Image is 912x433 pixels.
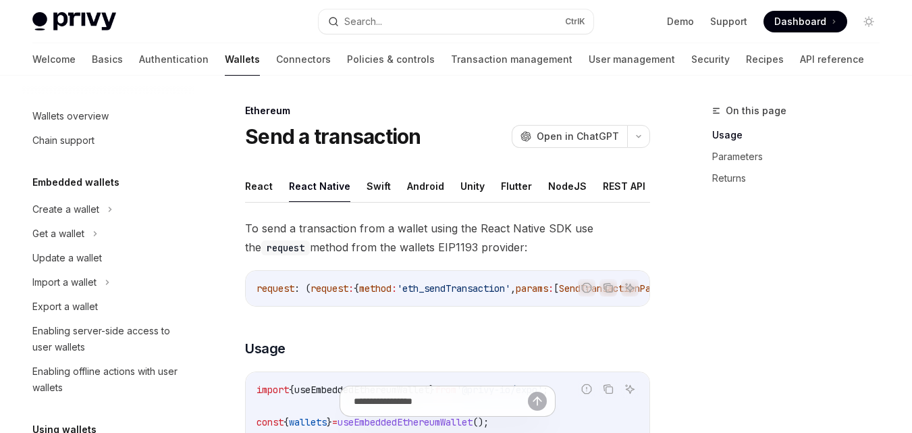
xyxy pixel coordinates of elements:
[858,11,880,32] button: Toggle dark mode
[32,174,119,190] h5: Embedded wallets
[667,15,694,28] a: Demo
[599,380,617,398] button: Copy the contents from the code block
[774,15,826,28] span: Dashboard
[691,43,730,76] a: Security
[32,132,95,149] div: Chain support
[22,104,194,128] a: Wallets overview
[407,170,444,202] button: Android
[319,9,594,34] button: Search...CtrlK
[294,282,311,295] span: : (
[22,295,194,319] a: Export a wallet
[589,43,675,76] a: User management
[245,219,650,257] span: To send a transaction from a wallet using the React Native SDK use the method from the wallets EI...
[578,380,595,398] button: Report incorrect code
[710,15,747,28] a: Support
[712,124,890,146] a: Usage
[359,282,392,295] span: method
[32,363,186,396] div: Enabling offline actions with user wallets
[347,43,435,76] a: Policies & controls
[32,12,116,31] img: light logo
[276,43,331,76] a: Connectors
[245,339,286,358] span: Usage
[367,170,391,202] button: Swift
[22,246,194,270] a: Update a wallet
[392,282,397,295] span: :
[712,146,890,168] a: Parameters
[599,279,617,297] button: Copy the contents from the code block
[32,226,84,242] div: Get a wallet
[603,170,645,202] button: REST API
[512,125,627,148] button: Open in ChatGPT
[32,108,109,124] div: Wallets overview
[548,282,554,295] span: :
[32,201,99,218] div: Create a wallet
[621,380,639,398] button: Ask AI
[726,103,786,119] span: On this page
[348,282,354,295] span: :
[354,282,359,295] span: {
[621,279,639,297] button: Ask AI
[245,104,650,118] div: Ethereum
[32,250,102,266] div: Update a wallet
[289,170,350,202] button: React Native
[510,282,516,295] span: ,
[501,170,532,202] button: Flutter
[516,282,548,295] span: params
[554,282,559,295] span: [
[32,299,98,315] div: Export a wallet
[344,14,382,30] div: Search...
[245,170,273,202] button: React
[451,43,572,76] a: Transaction management
[245,124,421,149] h1: Send a transaction
[257,282,294,295] span: request
[548,170,587,202] button: NodeJS
[22,128,194,153] a: Chain support
[800,43,864,76] a: API reference
[397,282,510,295] span: 'eth_sendTransaction'
[139,43,209,76] a: Authentication
[559,282,672,295] span: SendTransactionParams
[92,43,123,76] a: Basics
[22,319,194,359] a: Enabling server-side access to user wallets
[225,43,260,76] a: Wallets
[565,16,585,27] span: Ctrl K
[32,43,76,76] a: Welcome
[712,168,890,189] a: Returns
[311,282,348,295] span: request
[32,274,97,290] div: Import a wallet
[22,359,194,400] a: Enabling offline actions with user wallets
[537,130,619,143] span: Open in ChatGPT
[261,240,310,255] code: request
[32,323,186,355] div: Enabling server-side access to user wallets
[460,170,485,202] button: Unity
[578,279,595,297] button: Report incorrect code
[746,43,784,76] a: Recipes
[528,392,547,411] button: Send message
[763,11,847,32] a: Dashboard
